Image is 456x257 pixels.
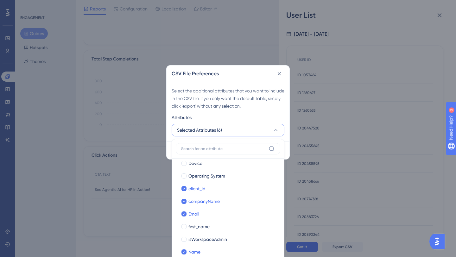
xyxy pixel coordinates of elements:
span: isWorkspaceAdmin [188,235,227,243]
span: Selected Attributes (6) [177,126,222,134]
span: Attributes [172,114,192,121]
span: Device [188,160,202,167]
span: Operating System [188,172,225,180]
span: first_name [188,223,210,230]
span: companyName [188,197,220,205]
div: 3 [44,3,46,8]
iframe: UserGuiding AI Assistant Launcher [429,232,448,251]
span: Need Help? [15,2,40,9]
span: client_id [188,185,206,192]
input: Search for an attribute [181,146,266,151]
div: Select the additional attributes that you want to include in the CSV file. If you only want the d... [172,87,284,110]
span: Email [188,210,199,218]
h2: CSV File Preferences [172,70,219,78]
span: Name [188,248,200,256]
